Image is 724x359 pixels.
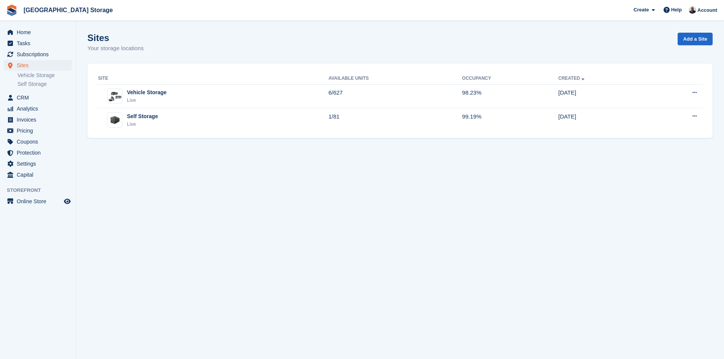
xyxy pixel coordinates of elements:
span: Online Store [17,196,62,207]
a: menu [4,158,72,169]
a: [GEOGRAPHIC_DATA] Storage [21,4,116,16]
a: Created [558,76,586,81]
a: menu [4,103,72,114]
div: Live [127,96,166,104]
td: 6/627 [328,84,462,108]
span: Storefront [7,187,76,194]
th: Occupancy [462,73,558,85]
a: menu [4,114,72,125]
span: Protection [17,147,62,158]
div: Self Storage [127,112,158,120]
td: 99.19% [462,108,558,132]
span: Account [697,6,717,14]
img: Keith Strivens [689,6,696,14]
td: [DATE] [558,84,650,108]
span: Help [671,6,682,14]
a: Add a Site [678,33,713,45]
h1: Sites [87,33,144,43]
th: Site [97,73,328,85]
a: Self Storage [17,81,72,88]
p: Your storage locations [87,44,144,53]
a: menu [4,60,72,71]
span: Subscriptions [17,49,62,60]
img: stora-icon-8386f47178a22dfd0bd8f6a31ec36ba5ce8667c1dd55bd0f319d3a0aa187defe.svg [6,5,17,16]
span: CRM [17,92,62,103]
img: Image of Vehicle Storage site [108,90,122,102]
span: Coupons [17,136,62,147]
a: menu [4,169,72,180]
td: 98.23% [462,84,558,108]
a: menu [4,136,72,147]
img: Image of Self Storage site [108,115,122,126]
span: Pricing [17,125,62,136]
a: menu [4,92,72,103]
span: Settings [17,158,62,169]
a: menu [4,196,72,207]
a: menu [4,125,72,136]
a: menu [4,49,72,60]
div: Vehicle Storage [127,89,166,96]
a: Vehicle Storage [17,72,72,79]
span: Invoices [17,114,62,125]
a: menu [4,27,72,38]
span: Home [17,27,62,38]
a: Preview store [63,197,72,206]
span: Sites [17,60,62,71]
a: menu [4,38,72,49]
th: Available Units [328,73,462,85]
td: 1/81 [328,108,462,132]
td: [DATE] [558,108,650,132]
span: Capital [17,169,62,180]
span: Analytics [17,103,62,114]
span: Tasks [17,38,62,49]
span: Create [634,6,649,14]
div: Live [127,120,158,128]
a: menu [4,147,72,158]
